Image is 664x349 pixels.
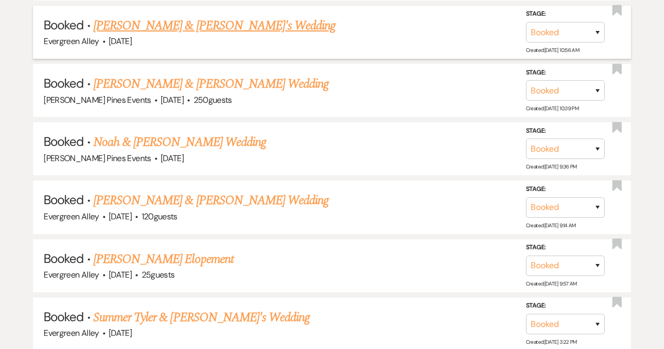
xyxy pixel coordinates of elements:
[526,222,576,229] span: Created: [DATE] 9:14 AM
[93,191,329,210] a: [PERSON_NAME] & [PERSON_NAME] Wedding
[161,153,184,164] span: [DATE]
[526,125,605,137] label: Stage:
[44,153,151,164] span: [PERSON_NAME] Pines Events
[44,94,151,105] span: [PERSON_NAME] Pines Events
[44,309,83,325] span: Booked
[93,75,329,93] a: [PERSON_NAME] & [PERSON_NAME] Wedding
[44,36,99,47] span: Evergreen Alley
[161,94,184,105] span: [DATE]
[44,327,99,339] span: Evergreen Alley
[142,269,175,280] span: 25 guests
[44,269,99,280] span: Evergreen Alley
[44,250,83,267] span: Booked
[526,8,605,20] label: Stage:
[109,269,132,280] span: [DATE]
[109,327,132,339] span: [DATE]
[526,47,579,54] span: Created: [DATE] 10:56 AM
[526,339,577,345] span: Created: [DATE] 3:22 PM
[526,184,605,195] label: Stage:
[44,133,83,150] span: Booked
[526,163,577,170] span: Created: [DATE] 9:36 PM
[93,250,234,269] a: [PERSON_NAME] Elopement
[526,280,577,287] span: Created: [DATE] 9:57 AM
[109,211,132,222] span: [DATE]
[194,94,232,105] span: 250 guests
[526,67,605,79] label: Stage:
[142,211,177,222] span: 120 guests
[44,192,83,208] span: Booked
[109,36,132,47] span: [DATE]
[526,105,578,112] span: Created: [DATE] 10:39 PM
[526,242,605,253] label: Stage:
[44,17,83,33] span: Booked
[44,75,83,91] span: Booked
[526,300,605,312] label: Stage:
[93,308,310,327] a: Summer Tyler & [PERSON_NAME]'s Wedding
[93,133,266,152] a: Noah & [PERSON_NAME] Wedding
[44,211,99,222] span: Evergreen Alley
[93,16,336,35] a: [PERSON_NAME] & [PERSON_NAME]'s Wedding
